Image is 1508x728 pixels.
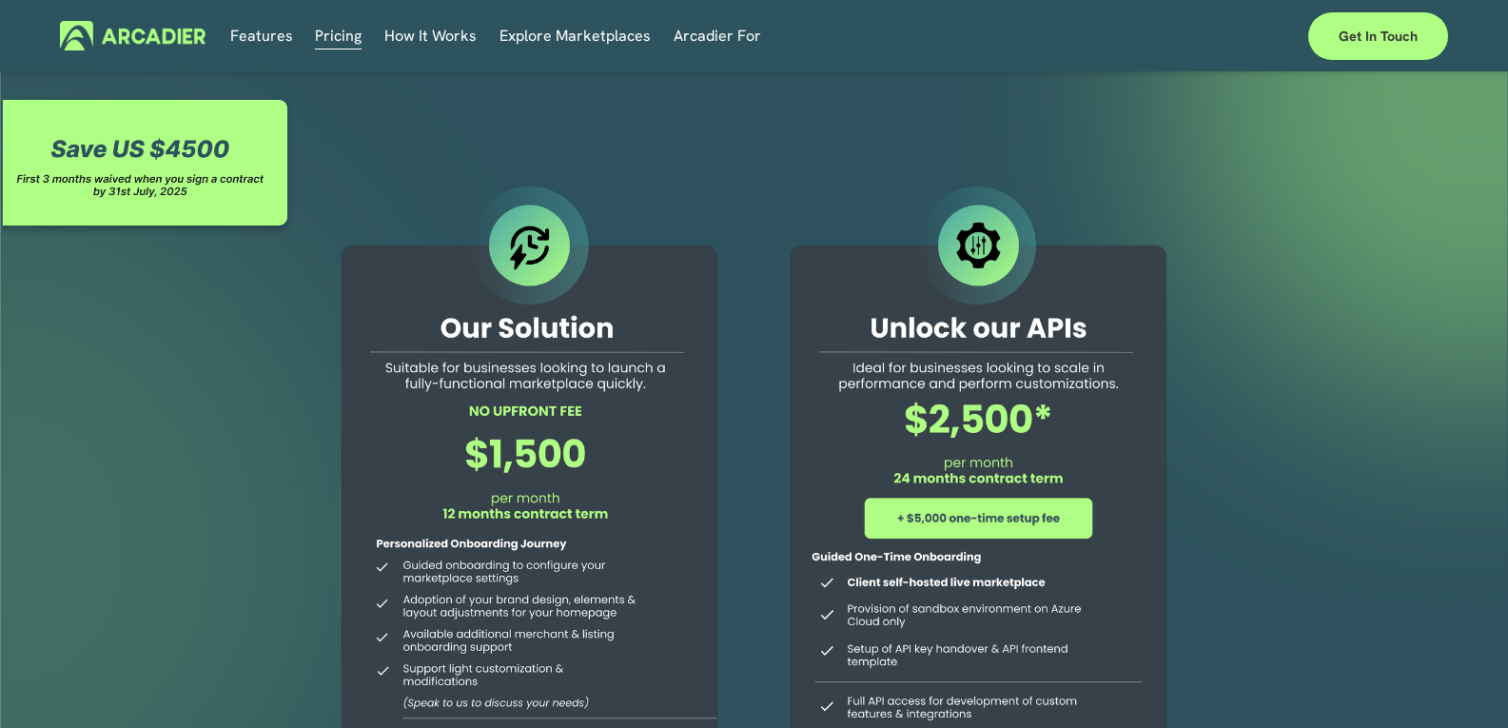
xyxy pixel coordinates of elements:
[1308,12,1448,60] a: Get in touch
[60,21,206,50] img: Arcadier
[230,21,293,50] a: Features
[384,21,477,50] a: folder dropdown
[674,23,761,49] span: Arcadier For
[384,23,477,49] span: How It Works
[315,21,362,50] a: Pricing
[674,21,761,50] a: folder dropdown
[499,21,651,50] a: Explore Marketplaces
